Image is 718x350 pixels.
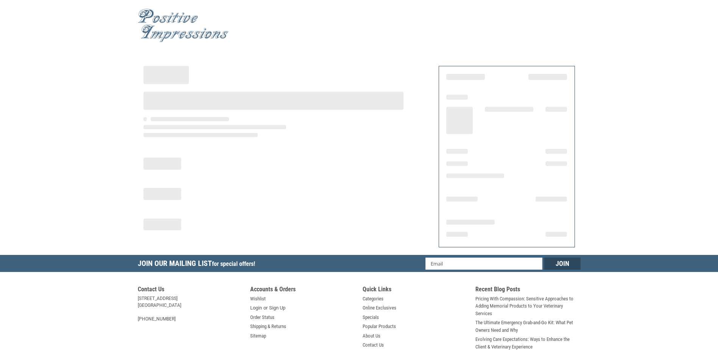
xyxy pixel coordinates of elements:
[475,319,581,334] a: The Ultimate Emergency Grab-and-Go Kit: What Pet Owners Need and Why
[250,332,266,340] a: Sitemap
[363,286,468,295] h5: Quick Links
[544,258,581,270] input: Join
[138,286,243,295] h5: Contact Us
[363,295,383,303] a: Categories
[250,323,286,330] a: Shipping & Returns
[269,304,285,312] a: Sign Up
[363,304,396,312] a: Online Exclusives
[250,304,262,312] a: Login
[138,255,259,274] h5: Join Our Mailing List
[363,332,380,340] a: About Us
[475,286,581,295] h5: Recent Blog Posts
[363,341,384,349] a: Contact Us
[259,304,272,312] span: or
[138,295,243,322] address: [STREET_ADDRESS] [GEOGRAPHIC_DATA] [PHONE_NUMBER]
[475,295,581,317] a: Pricing With Compassion: Sensitive Approaches to Adding Memorial Products to Your Veterinary Serv...
[425,258,542,270] input: Email
[250,295,266,303] a: Wishlist
[363,323,396,330] a: Popular Products
[212,260,255,267] span: for special offers!
[250,286,355,295] h5: Accounts & Orders
[250,314,274,321] a: Order Status
[138,9,229,42] img: Positive Impressions
[363,314,379,321] a: Specials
